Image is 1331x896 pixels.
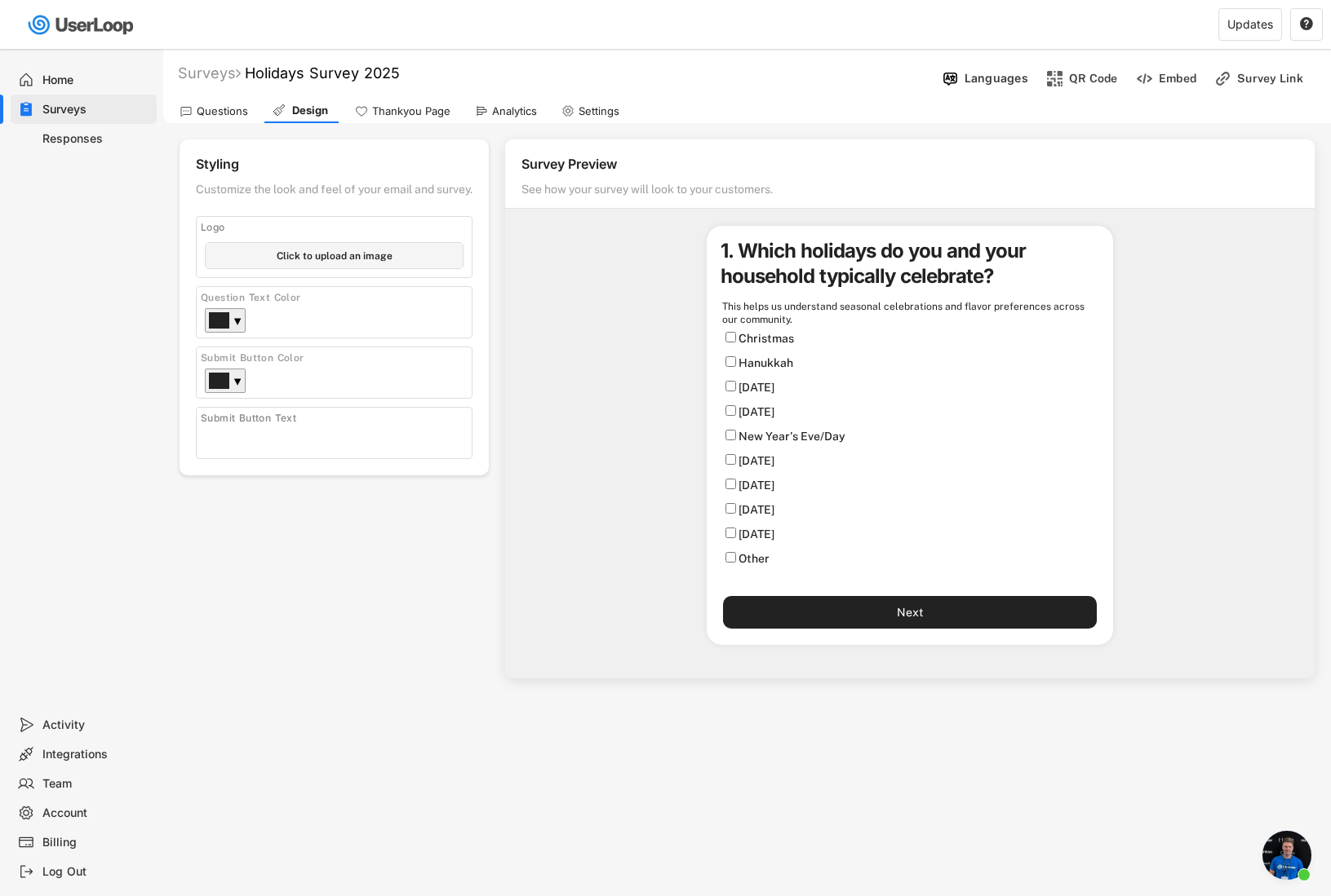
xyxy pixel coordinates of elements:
[1136,70,1153,87] img: EmbedMinor.svg
[739,527,774,541] label: [DATE]
[42,806,150,821] div: Account
[1300,16,1313,31] text: 
[372,104,450,118] div: Thankyou Page
[1214,70,1231,87] img: LinkMinor.svg
[201,221,472,234] div: Logo
[245,64,400,82] font: Holidays Survey 2025
[721,238,1099,289] h5: 1. Which holidays do you and your household typically celebrate?
[492,104,537,118] div: Analytics
[722,301,1098,326] div: This helps us understand seasonal celebrations and flavor preferences across our community.
[42,102,150,117] div: Surveys
[42,776,150,792] div: Team
[196,182,473,204] div: Customize the look and feel of your email and survey.
[579,104,619,118] div: Settings
[196,156,473,178] div: Styling
[42,747,150,762] div: Integrations
[739,405,774,418] label: [DATE]
[197,104,248,118] div: Questions
[42,864,150,880] div: Log Out
[42,73,150,88] div: Home
[42,131,150,147] div: Responses
[723,596,1097,629] button: Next
[201,291,301,304] div: Question Text Color
[1159,71,1196,86] div: Embed
[1069,71,1118,86] div: QR Code
[965,71,1028,86] div: Languages
[201,351,304,364] div: Submit Button Color
[942,70,959,87] img: Language%20Icon.svg
[1299,17,1314,32] button: 
[739,454,774,467] label: [DATE]
[178,64,241,82] div: Surveys
[290,104,331,117] div: Design
[739,356,793,369] label: Hanukkah
[739,552,770,565] label: Other
[739,381,774,394] label: [DATE]
[1227,19,1273,30] div: Updates
[42,835,150,850] div: Billing
[739,479,774,492] label: [DATE]
[201,412,296,425] div: Submit Button Text
[739,503,774,516] label: [DATE]
[1237,71,1319,86] div: Survey Link
[521,156,1315,178] div: Survey Preview
[24,8,140,42] img: userloop-logo-01.svg
[42,717,150,733] div: Activity
[1046,70,1063,87] img: ShopcodesMajor.svg
[521,182,773,204] div: See how your survey will look to your customers.
[233,374,242,391] div: ▼
[739,430,845,443] label: New Year's Eve/Day
[739,332,794,345] label: Christmas
[233,314,242,330] div: ▼
[1262,831,1311,880] div: Open chat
